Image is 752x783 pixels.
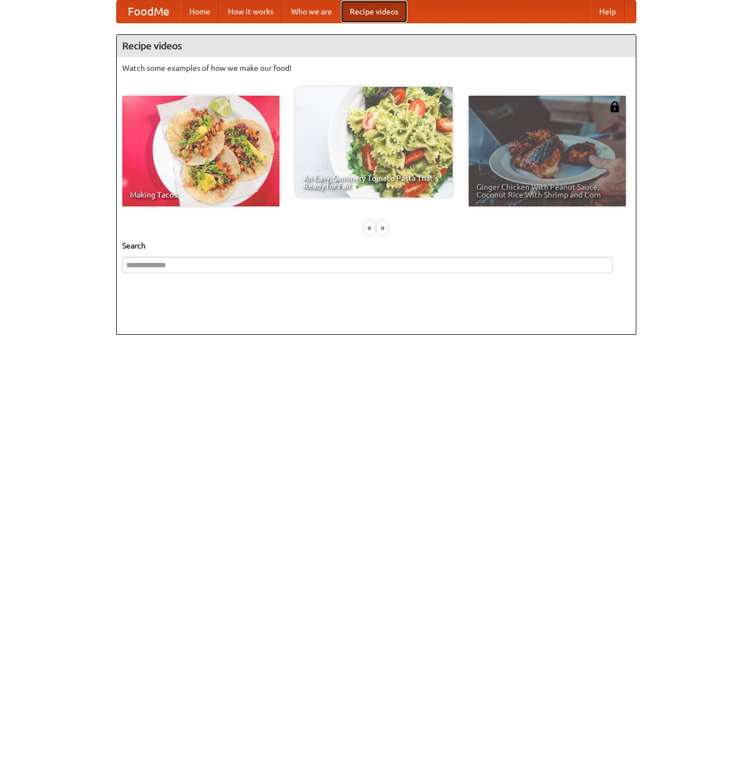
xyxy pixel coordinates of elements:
span: An Easy, Summery Tomato Pasta That's Ready for Fall [303,174,445,190]
a: Home [180,1,219,23]
a: Recipe videos [341,1,407,23]
img: 483408.png [609,101,620,112]
div: » [377,221,387,235]
p: Watch some examples of how we make our food! [122,63,630,74]
a: An Easy, Summery Tomato Pasta That's Ready for Fall [295,87,453,198]
a: How it works [219,1,282,23]
h5: Search [122,240,630,251]
a: Making Tacos [122,96,279,206]
a: FoodMe [117,1,180,23]
div: « [365,221,375,235]
a: Help [590,1,625,23]
a: Who we are [282,1,341,23]
span: Making Tacos [130,191,272,199]
h4: Recipe videos [117,35,636,57]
